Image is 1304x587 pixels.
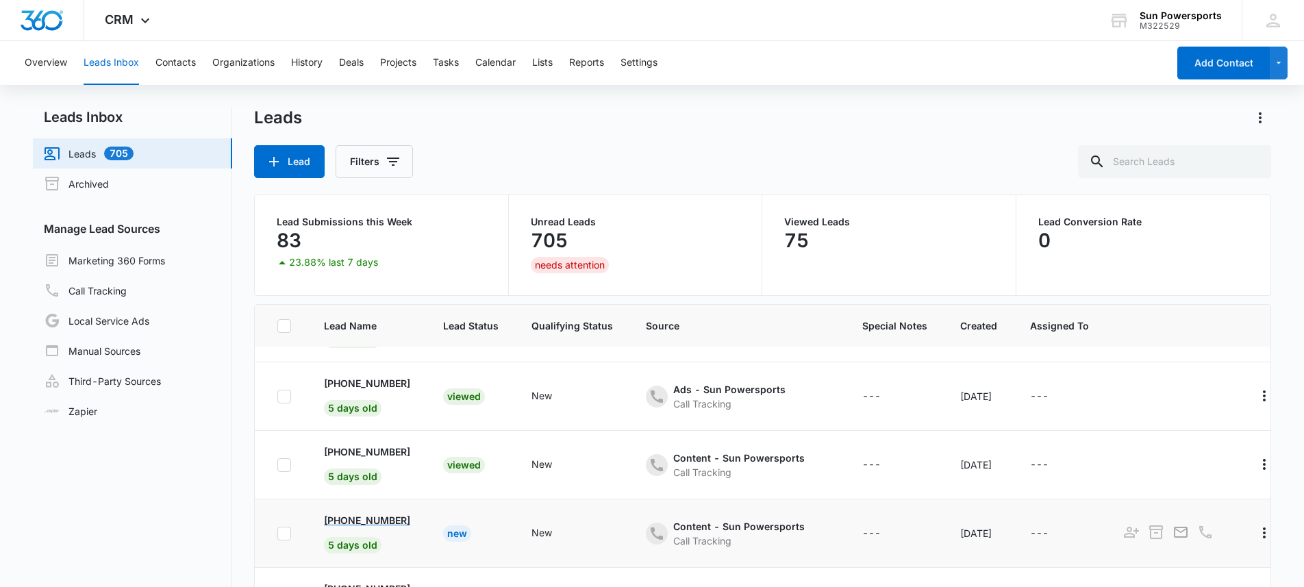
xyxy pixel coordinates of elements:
div: - - Select to Edit Field [531,388,577,405]
a: Zapier [44,404,97,419]
a: Leads705 [44,145,134,162]
div: [DATE] [960,458,997,472]
button: Contacts [155,41,196,85]
div: Viewed [443,457,485,473]
button: Add as Contact [1122,523,1141,542]
button: Filters [336,145,413,178]
h1: Leads [254,108,302,128]
p: Lead Submissions this Week [277,217,486,227]
div: Content - Sun Powersports [673,519,805,534]
span: Assigned To [1030,319,1089,333]
div: needs attention [531,257,609,273]
div: account id [1140,21,1222,31]
button: Actions [1253,522,1275,544]
span: Lead Name [324,319,410,333]
a: [PHONE_NUMBER]5 days old [324,513,410,551]
p: Viewed Leads [784,217,994,227]
div: - - Select to Edit Field [646,519,829,548]
p: Lead Conversion Rate [1038,217,1249,227]
p: 75 [784,229,809,251]
p: 0 [1038,229,1051,251]
a: New [443,527,471,539]
div: - - Select to Edit Field [862,525,905,542]
h3: Manage Lead Sources [33,221,232,237]
button: Organizations [212,41,275,85]
button: Lists [532,41,553,85]
span: CRM [105,12,134,27]
div: New [531,388,552,403]
a: Manual Sources [44,342,140,359]
div: - - Select to Edit Field [1030,388,1073,405]
div: [DATE] [960,389,997,403]
a: Local Service Ads [44,312,149,329]
button: Settings [620,41,657,85]
div: Ads - Sun Powersports [673,382,786,397]
p: [PHONE_NUMBER] [324,445,410,459]
a: Archived [44,175,109,192]
div: --- [1030,525,1049,542]
button: Lead [254,145,325,178]
div: New [531,457,552,471]
button: Actions [1249,107,1271,129]
span: 5 days old [324,537,381,553]
button: Tasks [433,41,459,85]
div: - - Select to Edit Field [862,388,905,405]
span: Source [646,319,829,333]
div: --- [1030,388,1049,405]
div: - - Select to Edit Field [862,457,905,473]
span: Lead Status [443,319,499,333]
div: - - Select to Edit Field [531,457,577,473]
div: Content - Sun Powersports [673,451,805,465]
span: Created [960,319,997,333]
div: New [443,525,471,542]
input: Search Leads [1078,145,1271,178]
button: Leads Inbox [84,41,139,85]
div: account name [1140,10,1222,21]
button: Add Contact [1177,47,1270,79]
div: - - Select to Edit Field [646,451,829,479]
div: --- [862,457,881,473]
span: Qualifying Status [531,319,613,333]
p: Unread Leads [531,217,740,227]
button: Projects [380,41,416,85]
p: 23.88% last 7 days [289,258,378,267]
div: - - Select to Edit Field [1030,457,1073,473]
a: Call [1196,531,1215,542]
div: Call Tracking [673,534,805,548]
button: Deals [339,41,364,85]
div: - - Select to Edit Field [646,382,810,411]
a: Call Tracking [44,282,127,299]
div: - - Select to Edit Field [1030,525,1073,542]
button: Actions [1253,453,1275,475]
button: Call [1196,523,1215,542]
button: Reports [569,41,604,85]
div: --- [1030,457,1049,473]
button: Calendar [475,41,516,85]
a: [PHONE_NUMBER]5 days old [324,445,410,482]
div: Viewed [443,388,485,405]
p: 83 [277,229,301,251]
h2: Leads Inbox [33,107,232,127]
div: - - Select to Edit Field [531,525,577,542]
button: Archive [1146,523,1166,542]
a: Marketing 360 Forms [44,252,165,268]
p: [PHONE_NUMBER] [324,376,410,390]
div: [DATE] [960,526,997,540]
button: Actions [1253,385,1275,407]
a: Third-Party Sources [44,373,161,389]
button: History [291,41,323,85]
p: 705 [531,229,568,251]
p: [PHONE_NUMBER] [324,513,410,527]
div: New [531,525,552,540]
a: [PHONE_NUMBER]5 days old [324,376,410,414]
a: Viewed [443,459,485,471]
span: Special Notes [862,319,927,333]
div: --- [862,388,881,405]
button: Overview [25,41,67,85]
div: Call Tracking [673,465,805,479]
span: 5 days old [324,400,381,416]
a: Viewed [443,390,485,402]
span: 5 days old [324,469,381,485]
div: --- [862,525,881,542]
div: Call Tracking [673,397,786,411]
